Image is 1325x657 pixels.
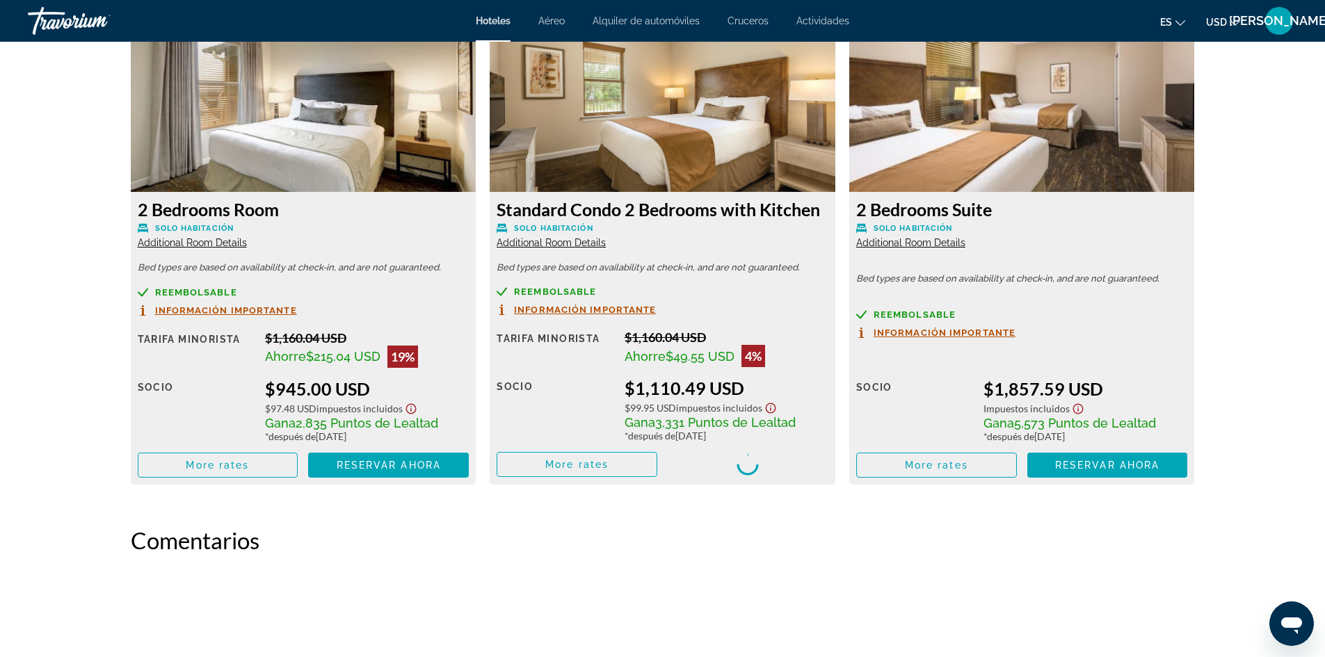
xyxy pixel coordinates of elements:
[983,416,1014,430] span: Gana
[625,349,666,364] span: Ahorre
[1206,17,1227,28] span: USD
[856,327,1015,339] button: Información importante
[337,460,441,471] span: Reservar ahora
[268,430,316,442] span: después de
[856,378,973,442] div: Socio
[28,3,167,39] a: Travorium
[628,430,675,441] span: después de
[514,224,593,233] span: Solo habitación
[1160,12,1185,32] button: Change language
[497,378,613,441] div: Socio
[296,416,438,430] span: 2,835 Puntos de Lealtad
[983,403,1070,414] span: Impuestos incluidos
[497,304,656,316] button: Información importante
[514,287,596,296] span: Reembolsable
[155,224,234,233] span: Solo habitación
[514,305,656,314] span: Información importante
[856,237,965,248] span: Additional Room Details
[138,263,469,273] p: Bed types are based on availability at check-in, and are not guaranteed.
[316,403,403,414] span: Impuestos incluidos
[1070,399,1086,415] button: Show Taxes and Fees disclaimer
[138,237,247,248] span: Additional Room Details
[186,460,249,471] span: More rates
[265,330,469,346] div: $1,160.04 USD
[306,349,380,364] span: $215.04 USD
[625,402,676,414] span: $99.95 USD
[497,199,828,220] h3: Standard Condo 2 Bedrooms with Kitchen
[762,398,779,414] button: Show Taxes and Fees disclaimer
[983,378,1187,399] div: $1,857.59 USD
[856,453,1017,478] button: More rates
[131,18,476,192] img: 2 Bedrooms Room
[856,274,1188,284] p: Bed types are based on availability at check-in, and are not guaranteed.
[155,306,297,315] span: Información importante
[874,310,956,319] span: Reembolsable
[131,526,1195,554] h2: Comentarios
[856,199,1188,220] h3: 2 Bedrooms Suite
[265,378,469,399] div: $945.00 USD
[905,460,968,471] span: More rates
[476,15,511,26] a: Hoteles
[741,345,765,367] div: 4%
[138,199,469,220] h3: 2 Bedrooms Room
[625,330,828,345] div: $1,160.04 USD
[874,328,1015,337] span: Información importante
[497,286,828,297] a: Reembolsable
[265,416,296,430] span: Gana
[1160,17,1172,28] span: es
[497,330,613,367] div: Tarifa Minorista
[138,378,255,442] div: Socio
[874,224,953,233] span: Solo habitación
[265,430,469,442] div: * [DATE]
[138,305,297,316] button: Información importante
[155,288,237,297] span: Reembolsable
[497,263,828,273] p: Bed types are based on availability at check-in, and are not guaranteed.
[1027,453,1188,478] button: Reservar ahora
[593,15,700,26] a: Alquiler de automóviles
[1261,6,1297,35] button: User Menu
[308,453,469,478] button: Reservar ahora
[387,346,418,368] div: 19%
[497,452,657,477] button: More rates
[983,430,1187,442] div: * [DATE]
[265,403,316,414] span: $97.48 USD
[1055,460,1159,471] span: Reservar ahora
[728,15,769,26] a: Cruceros
[538,15,565,26] a: Aéreo
[1206,12,1240,32] button: Change currency
[856,309,1188,320] a: Reembolsable
[796,15,849,26] a: Actividades
[655,415,796,430] span: 3,331 Puntos de Lealtad
[1014,416,1156,430] span: 5,573 Puntos de Lealtad
[490,18,835,192] img: Standard Condo 2 Bedrooms with Kitchen
[138,453,298,478] button: More rates
[676,402,762,414] span: Impuestos incluidos
[625,430,828,441] div: * [DATE]
[497,237,606,248] span: Additional Room Details
[1269,601,1314,646] iframe: Botón para iniciar la ventana de mensajería
[666,349,734,364] span: $49.55 USD
[403,399,419,415] button: Show Taxes and Fees disclaimer
[625,378,828,398] div: $1,110.49 USD
[138,287,469,298] a: Reembolsable
[625,415,655,430] span: Gana
[849,18,1195,192] img: 2 Bedrooms Suite
[138,330,255,368] div: Tarifa Minorista
[987,430,1034,442] span: después de
[265,349,306,364] span: Ahorre
[545,459,609,470] span: More rates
